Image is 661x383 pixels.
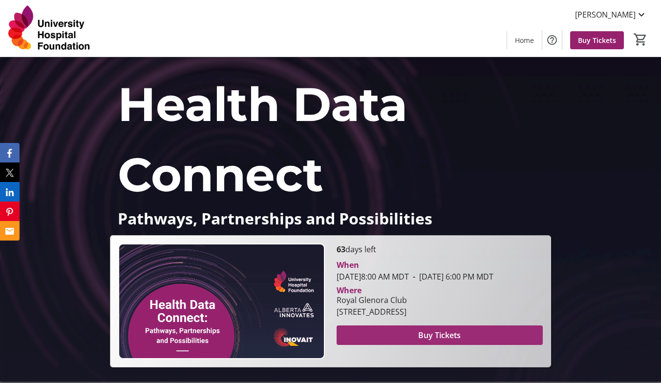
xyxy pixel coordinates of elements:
img: Campaign CTA Media Photo [118,243,324,359]
a: Buy Tickets [570,31,624,49]
span: - [409,271,419,282]
span: [DATE] 8:00 AM MDT [337,271,409,282]
button: Help [542,30,562,50]
span: [PERSON_NAME] [575,9,636,20]
p: Pathways, Partnerships and Possibilities [118,210,543,227]
span: 63 [337,244,345,255]
div: Royal Glenora Club [337,294,407,306]
img: University Hospital Foundation's Logo [6,4,93,53]
p: days left [337,243,543,255]
span: Buy Tickets [578,35,616,45]
a: Home [507,31,542,49]
div: [STREET_ADDRESS] [337,306,407,318]
span: [DATE] 6:00 PM MDT [409,271,493,282]
button: [PERSON_NAME] [567,7,655,22]
span: Buy Tickets [418,329,461,341]
button: Buy Tickets [337,325,543,345]
div: When [337,259,359,271]
button: Cart [632,31,649,48]
span: Home [515,35,534,45]
div: Where [337,286,362,294]
span: Health Data Connect [118,76,407,203]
